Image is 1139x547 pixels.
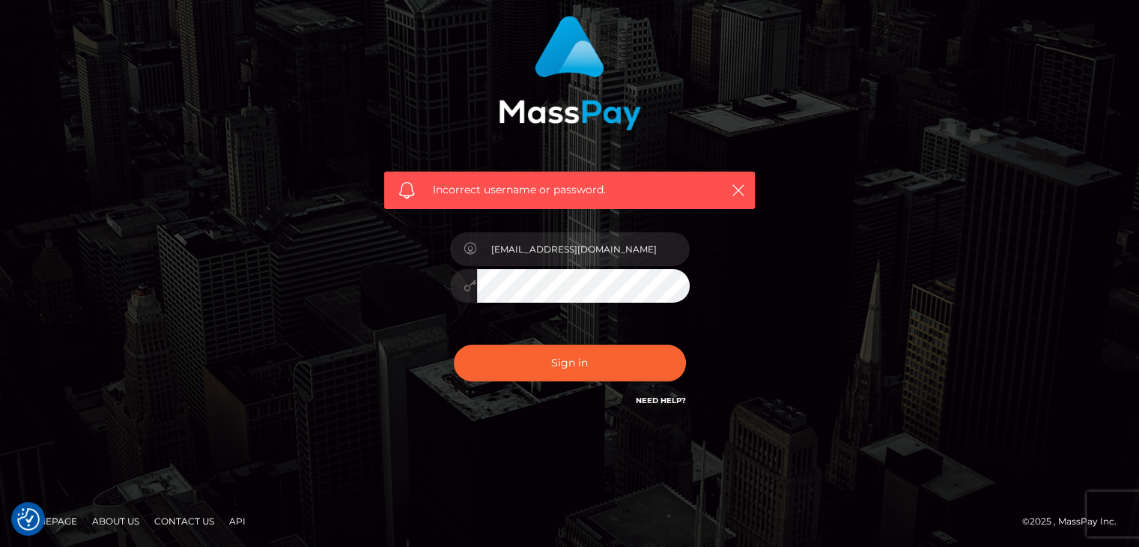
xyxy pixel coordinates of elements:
[17,508,40,531] button: Consent Preferences
[223,510,252,533] a: API
[477,232,690,266] input: Username...
[499,16,641,130] img: MassPay Login
[454,345,686,381] button: Sign in
[636,396,686,405] a: Need Help?
[433,182,706,198] span: Incorrect username or password.
[1022,513,1128,530] div: © 2025 , MassPay Inc.
[86,510,145,533] a: About Us
[17,508,40,531] img: Revisit consent button
[148,510,220,533] a: Contact Us
[16,510,83,533] a: Homepage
